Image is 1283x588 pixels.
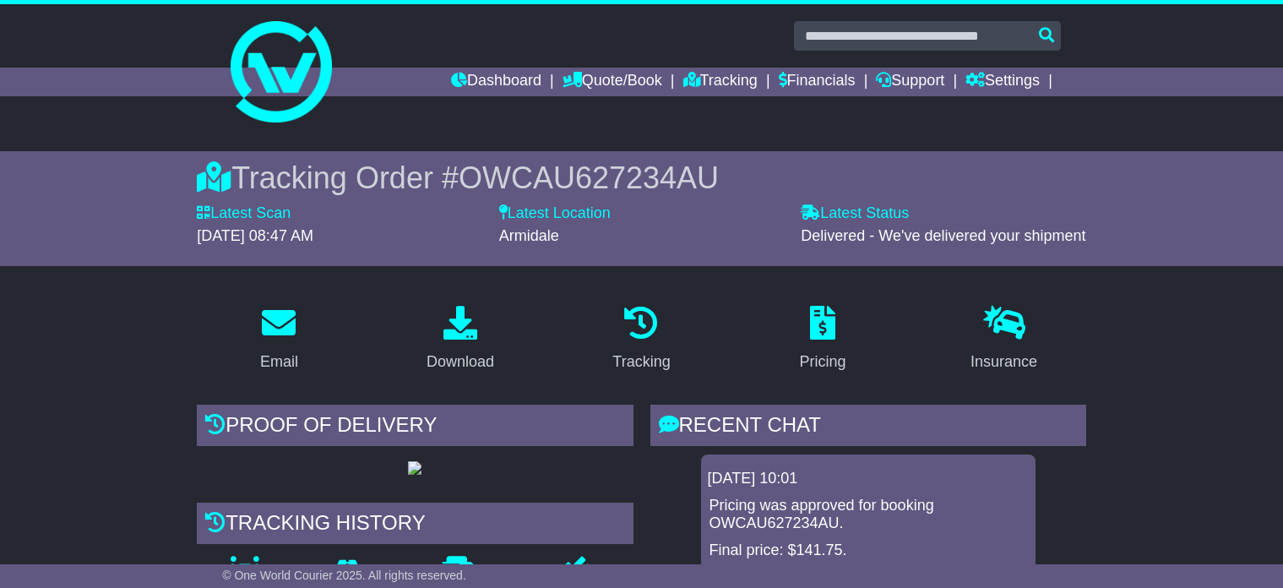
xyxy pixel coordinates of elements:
[965,68,1040,96] a: Settings
[427,351,494,373] div: Download
[197,160,1086,196] div: Tracking Order #
[499,204,611,223] label: Latest Location
[801,204,909,223] label: Latest Status
[800,351,846,373] div: Pricing
[709,542,1027,560] p: Final price: $141.75.
[197,204,291,223] label: Latest Scan
[650,405,1086,450] div: RECENT CHAT
[801,227,1085,244] span: Delivered - We've delivered your shipment
[197,503,633,548] div: Tracking history
[779,68,856,96] a: Financials
[683,68,758,96] a: Tracking
[416,300,505,379] a: Download
[970,351,1037,373] div: Insurance
[459,161,719,195] span: OWCAU627234AU
[789,300,857,379] a: Pricing
[709,497,1027,533] p: Pricing was approved for booking OWCAU627234AU.
[876,68,944,96] a: Support
[612,351,670,373] div: Tracking
[249,300,309,379] a: Email
[451,68,541,96] a: Dashboard
[960,300,1048,379] a: Insurance
[260,351,298,373] div: Email
[708,470,1029,488] div: [DATE] 10:01
[499,227,559,244] span: Armidale
[563,68,662,96] a: Quote/Book
[601,300,681,379] a: Tracking
[222,569,466,582] span: © One World Courier 2025. All rights reserved.
[197,405,633,450] div: Proof of Delivery
[408,461,421,475] img: GetPodImage
[197,227,313,244] span: [DATE] 08:47 AM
